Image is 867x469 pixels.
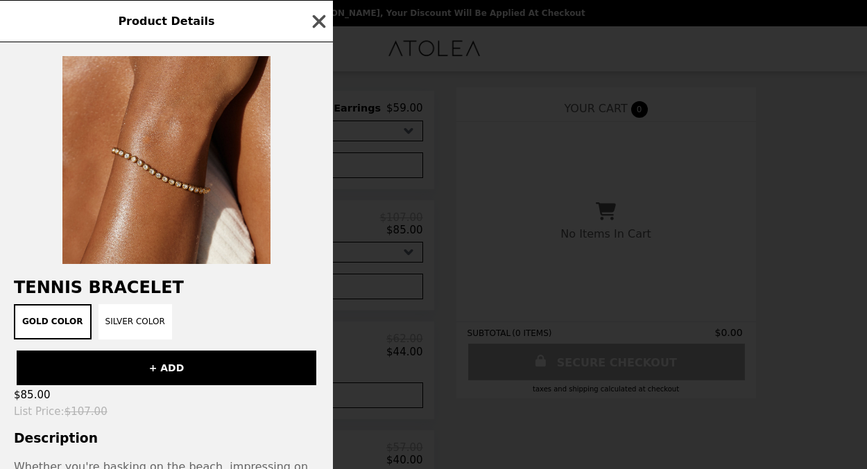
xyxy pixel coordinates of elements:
button: Gold Color [14,304,92,339]
span: Product Details [118,15,214,28]
button: Silver Color [98,304,172,339]
span: $107.00 [65,405,108,418]
img: Gold Color [62,56,271,264]
button: + ADD [17,351,316,385]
